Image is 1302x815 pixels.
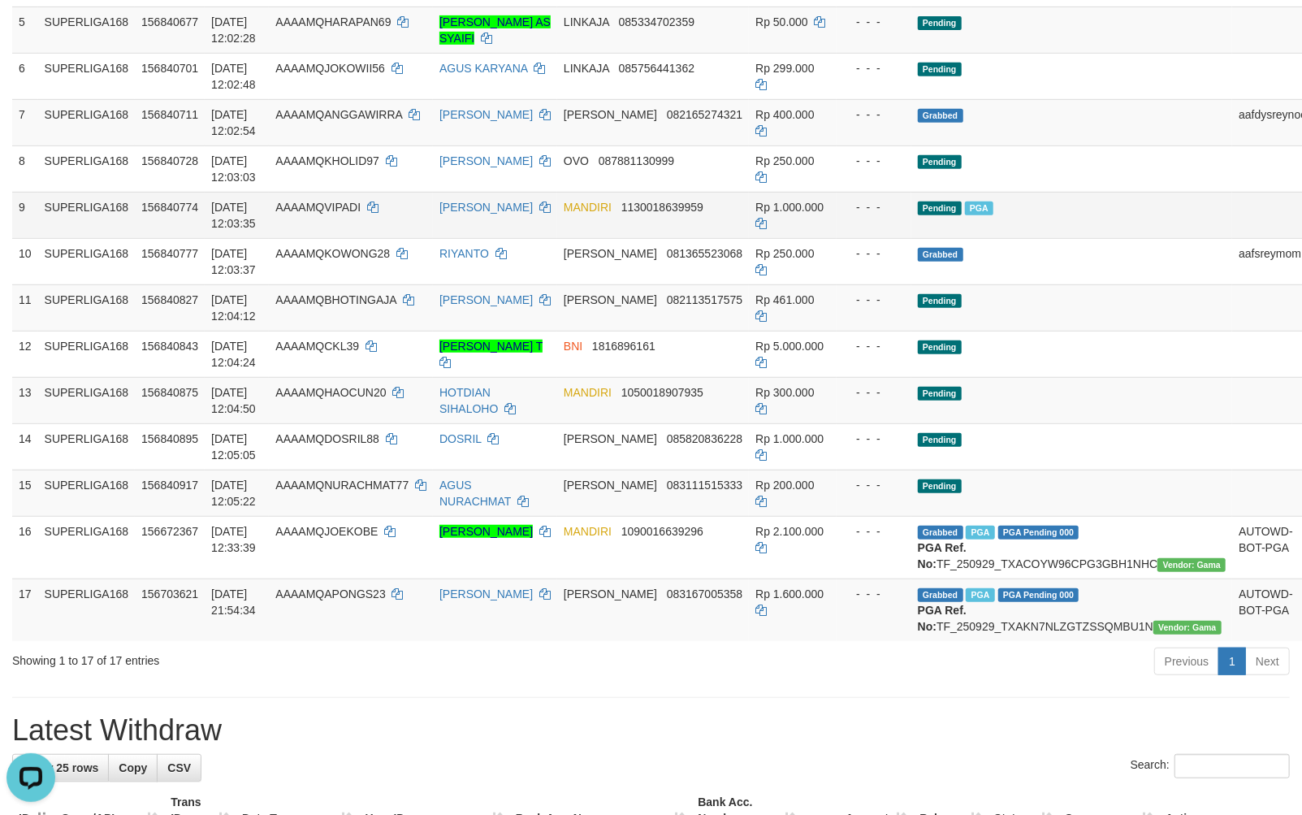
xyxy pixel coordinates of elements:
span: Grabbed [918,248,963,262]
span: [PERSON_NAME] [564,293,657,306]
span: Pending [918,16,962,30]
td: SUPERLIGA168 [38,423,136,470]
span: CSV [167,761,191,774]
span: 156840701 [141,62,198,75]
input: Search: [1174,754,1290,778]
a: [PERSON_NAME] [439,587,533,600]
span: AAAAMQVIPADI [275,201,361,214]
h1: Latest Withdraw [12,714,1290,747]
span: Pending [918,155,962,169]
span: [DATE] 12:04:50 [211,386,256,415]
a: [PERSON_NAME] [439,201,533,214]
td: 6 [12,53,38,99]
span: [PERSON_NAME] [564,247,657,260]
span: Grabbed [918,526,963,540]
span: 156840895 [141,432,198,445]
td: 5 [12,7,38,53]
td: 12 [12,331,38,377]
label: Search: [1131,754,1290,778]
span: Copy 085334702359 to clipboard [619,15,694,28]
a: CSV [157,754,201,782]
span: Pending [918,63,962,76]
td: SUPERLIGA168 [38,238,136,284]
span: Copy 1816896161 to clipboard [592,340,655,353]
span: Rp 50.000 [755,15,808,28]
span: Marked by aafsengchandara [966,526,994,540]
span: Vendor URL: https://trx31.1velocity.biz [1153,621,1222,635]
span: Grabbed [918,109,963,123]
span: [DATE] 12:02:48 [211,62,256,91]
td: SUPERLIGA168 [38,7,136,53]
div: Showing 1 to 17 of 17 entries [12,646,530,669]
span: Copy 082165274321 to clipboard [667,108,742,121]
span: LINKAJA [564,15,609,28]
a: [PERSON_NAME] [439,154,533,167]
span: [PERSON_NAME] [564,587,657,600]
td: 9 [12,192,38,238]
a: [PERSON_NAME] [439,293,533,306]
span: BNI [564,340,582,353]
td: 16 [12,516,38,579]
td: SUPERLIGA168 [38,516,136,579]
span: Vendor URL: https://trx31.1velocity.biz [1157,558,1226,572]
span: [DATE] 12:33:39 [211,525,256,554]
td: SUPERLIGA168 [38,579,136,641]
div: - - - [843,60,905,76]
td: 7 [12,99,38,145]
span: [DATE] 21:54:34 [211,587,256,617]
div: - - - [843,586,905,602]
span: Pending [918,433,962,447]
span: Marked by aafchhiseyha [966,588,994,602]
span: Rp 1.600.000 [755,587,824,600]
a: [PERSON_NAME] T [439,340,543,353]
span: Rp 461.000 [755,293,814,306]
span: [PERSON_NAME] [564,479,657,492]
td: SUPERLIGA168 [38,99,136,145]
span: Copy 1130018639959 to clipboard [621,201,703,214]
td: 11 [12,284,38,331]
td: TF_250929_TXAKN7NLZGTZSSQMBU1N [911,579,1232,641]
td: 15 [12,470,38,516]
span: Copy 085756441362 to clipboard [619,62,694,75]
span: Rp 1.000.000 [755,201,824,214]
a: Copy [108,754,158,782]
div: - - - [843,199,905,215]
div: - - - [843,338,905,354]
span: Copy 1050018907935 to clipboard [621,386,703,399]
span: [DATE] 12:03:35 [211,201,256,230]
td: 13 [12,377,38,423]
span: 156840827 [141,293,198,306]
span: Rp 200.000 [755,479,814,492]
span: [DATE] 12:04:24 [211,340,256,369]
span: Rp 300.000 [755,386,814,399]
span: [DATE] 12:02:54 [211,108,256,137]
span: Copy 081365523068 to clipboard [667,247,742,260]
span: MANDIRI [564,525,612,538]
div: - - - [843,477,905,493]
td: SUPERLIGA168 [38,53,136,99]
td: 14 [12,423,38,470]
div: - - - [843,384,905,401]
span: Pending [918,202,962,215]
span: AAAAMQHAOCUN20 [275,386,386,399]
span: Pending [918,294,962,308]
span: Copy [119,761,147,774]
span: [PERSON_NAME] [564,108,657,121]
span: 156672367 [141,525,198,538]
a: [PERSON_NAME] [439,525,533,538]
span: Rp 250.000 [755,154,814,167]
span: AAAAMQKOWONG28 [275,247,390,260]
div: - - - [843,523,905,540]
span: AAAAMQCKL39 [275,340,359,353]
div: - - - [843,431,905,447]
span: Rp 250.000 [755,247,814,260]
span: AAAAMQKHOLID97 [275,154,379,167]
a: Next [1245,648,1290,675]
span: LINKAJA [564,62,609,75]
span: MANDIRI [564,386,612,399]
span: Grabbed [918,588,963,602]
span: PGA Pending [998,588,1079,602]
span: [DATE] 12:03:37 [211,247,256,276]
span: 156840728 [141,154,198,167]
a: AGUS KARYANA [439,62,527,75]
